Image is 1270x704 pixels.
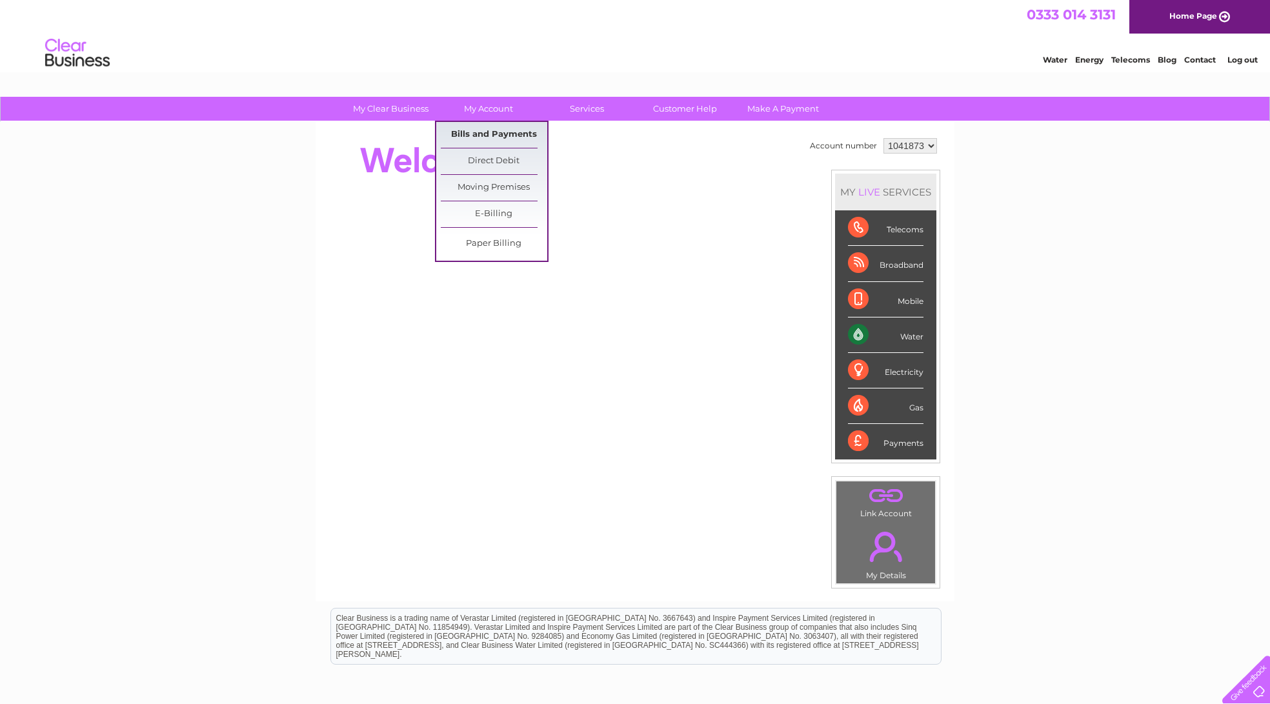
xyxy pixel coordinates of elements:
div: Broadband [848,246,923,281]
div: Payments [848,424,923,459]
a: Bills and Payments [441,122,547,148]
div: Electricity [848,353,923,388]
a: E-Billing [441,201,547,227]
td: My Details [836,521,936,584]
div: Gas [848,388,923,424]
a: My Account [436,97,542,121]
div: LIVE [856,186,883,198]
div: Telecoms [848,210,923,246]
a: Water [1043,55,1067,65]
a: Blog [1158,55,1176,65]
a: Customer Help [632,97,738,121]
a: 0333 014 3131 [1027,6,1116,23]
a: Energy [1075,55,1104,65]
a: Direct Debit [441,148,547,174]
a: . [840,524,932,569]
a: Telecoms [1111,55,1150,65]
div: Water [848,317,923,353]
div: Mobile [848,282,923,317]
div: MY SERVICES [835,174,936,210]
a: Make A Payment [730,97,836,121]
a: My Clear Business [338,97,444,121]
div: Clear Business is a trading name of Verastar Limited (registered in [GEOGRAPHIC_DATA] No. 3667643... [331,7,941,63]
td: Link Account [836,481,936,521]
a: Services [534,97,640,121]
a: Contact [1184,55,1216,65]
a: Log out [1227,55,1258,65]
td: Account number [807,135,880,157]
a: . [840,485,932,507]
a: Paper Billing [441,231,547,257]
a: Moving Premises [441,175,547,201]
img: logo.png [45,34,110,73]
